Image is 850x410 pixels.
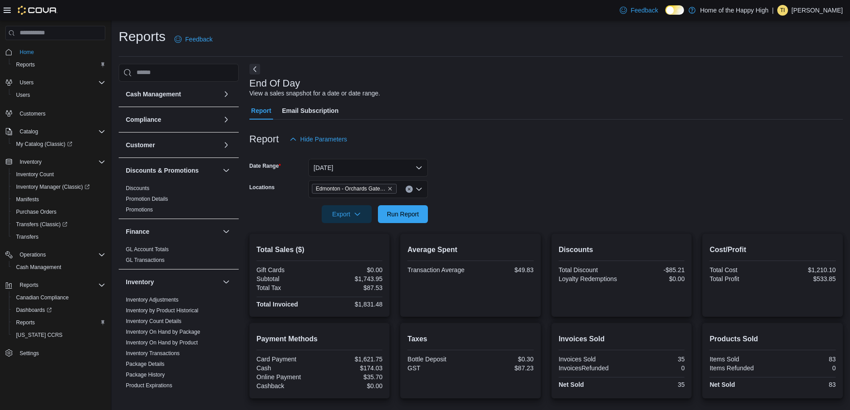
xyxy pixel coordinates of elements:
[126,329,200,335] a: Inventory On Hand by Package
[665,5,684,15] input: Dark Mode
[321,301,382,308] div: $1,831.48
[12,90,105,100] span: Users
[12,305,105,315] span: Dashboards
[780,5,785,16] span: TI
[709,381,735,388] strong: Net Sold
[16,157,105,167] span: Inventory
[709,244,836,255] h2: Cost/Profit
[16,91,30,99] span: Users
[249,78,300,89] h3: End Of Day
[12,207,105,217] span: Purchase Orders
[16,331,62,339] span: [US_STATE] CCRS
[16,264,61,271] span: Cash Management
[16,196,39,203] span: Manifests
[9,218,109,231] a: Transfers (Classic)
[9,329,109,341] button: [US_STATE] CCRS
[623,356,684,363] div: 35
[12,262,105,273] span: Cash Management
[321,275,382,282] div: $1,743.95
[700,5,768,16] p: Home of the Happy High
[16,157,45,167] button: Inventory
[9,58,109,71] button: Reports
[12,232,105,242] span: Transfers
[221,277,232,287] button: Inventory
[126,328,200,335] span: Inventory On Hand by Package
[16,46,105,58] span: Home
[126,339,198,346] span: Inventory On Hand by Product
[16,108,105,119] span: Customers
[407,266,469,273] div: Transaction Average
[126,371,165,378] span: Package History
[709,334,836,344] h2: Products Sold
[20,251,46,258] span: Operations
[20,350,39,357] span: Settings
[126,246,169,253] a: GL Account Totals
[126,195,168,203] span: Promotion Details
[126,257,165,264] span: GL Transactions
[2,156,109,168] button: Inventory
[12,317,105,328] span: Reports
[9,261,109,273] button: Cash Management
[407,244,534,255] h2: Average Spent
[171,30,216,48] a: Feedback
[119,244,239,269] div: Finance
[126,141,155,149] h3: Customer
[623,381,684,388] div: 35
[126,277,219,286] button: Inventory
[126,361,165,367] a: Package Details
[257,275,318,282] div: Subtotal
[12,305,55,315] a: Dashboards
[126,90,219,99] button: Cash Management
[12,330,66,340] a: [US_STATE] CCRS
[709,364,771,372] div: Items Refunded
[12,139,76,149] a: My Catalog (Classic)
[126,115,219,124] button: Compliance
[126,318,182,325] span: Inventory Count Details
[16,47,37,58] a: Home
[2,279,109,291] button: Reports
[2,125,109,138] button: Catalog
[9,231,109,243] button: Transfers
[16,348,105,359] span: Settings
[257,382,318,389] div: Cashback
[185,35,212,44] span: Feedback
[775,266,836,273] div: $1,210.10
[12,232,42,242] a: Transfers
[9,181,109,193] a: Inventory Manager (Classic)
[559,275,620,282] div: Loyalty Redemptions
[12,330,105,340] span: Washington CCRS
[9,316,109,329] button: Reports
[9,138,109,150] a: My Catalog (Classic)
[16,280,105,290] span: Reports
[20,158,41,166] span: Inventory
[126,307,199,314] span: Inventory by Product Historical
[257,301,298,308] strong: Total Invoiced
[321,373,382,381] div: $35.70
[126,196,168,202] a: Promotion Details
[126,296,178,303] span: Inventory Adjustments
[16,208,57,215] span: Purchase Orders
[126,372,165,378] a: Package History
[16,294,69,301] span: Canadian Compliance
[775,364,836,372] div: 0
[407,356,469,363] div: Bottle Deposit
[16,348,42,359] a: Settings
[126,382,172,389] a: Product Expirations
[16,233,38,240] span: Transfers
[126,141,219,149] button: Customer
[126,185,149,191] a: Discounts
[257,364,318,372] div: Cash
[126,318,182,324] a: Inventory Count Details
[16,306,52,314] span: Dashboards
[775,275,836,282] div: $533.85
[772,5,774,16] p: |
[473,356,534,363] div: $0.30
[775,356,836,363] div: 83
[321,364,382,372] div: $174.03
[257,356,318,363] div: Card Payment
[406,186,413,193] button: Clear input
[9,168,109,181] button: Inventory Count
[709,275,771,282] div: Total Profit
